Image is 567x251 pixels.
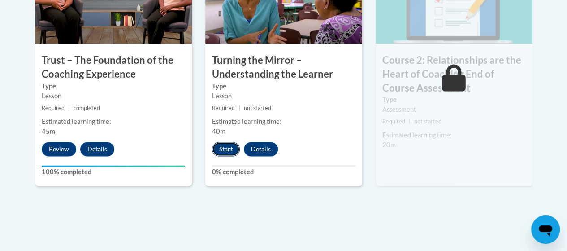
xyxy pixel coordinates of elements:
span: Required [42,105,65,111]
iframe: Button to launch messaging window [531,215,560,244]
span: completed [74,105,100,111]
span: 45m [42,128,55,135]
span: 40m [212,128,225,135]
span: not started [244,105,271,111]
span: | [409,118,411,125]
h3: Trust – The Foundation of the Coaching Experience [35,53,192,81]
button: Details [244,142,278,156]
label: 0% completed [212,167,355,177]
label: Type [382,95,526,105]
span: | [68,105,70,111]
div: Lesson [42,91,185,101]
div: Assessment [382,105,526,114]
span: Required [382,118,405,125]
label: Type [212,81,355,91]
h3: Turning the Mirror – Understanding the Learner [205,53,362,81]
label: Type [42,81,185,91]
div: Lesson [212,91,355,101]
div: Estimated learning time: [212,117,355,127]
div: Estimated learning time: [382,130,526,140]
button: Review [42,142,76,156]
div: Your progress [42,165,185,167]
label: 100% completed [42,167,185,177]
h3: Course 2: Relationships are the Heart of Coaching End of Course Assessment [376,53,532,95]
div: Estimated learning time: [42,117,185,127]
span: | [238,105,240,111]
span: 20m [382,141,396,149]
button: Details [80,142,114,156]
span: Required [212,105,235,111]
span: not started [414,118,441,125]
button: Start [212,142,240,156]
